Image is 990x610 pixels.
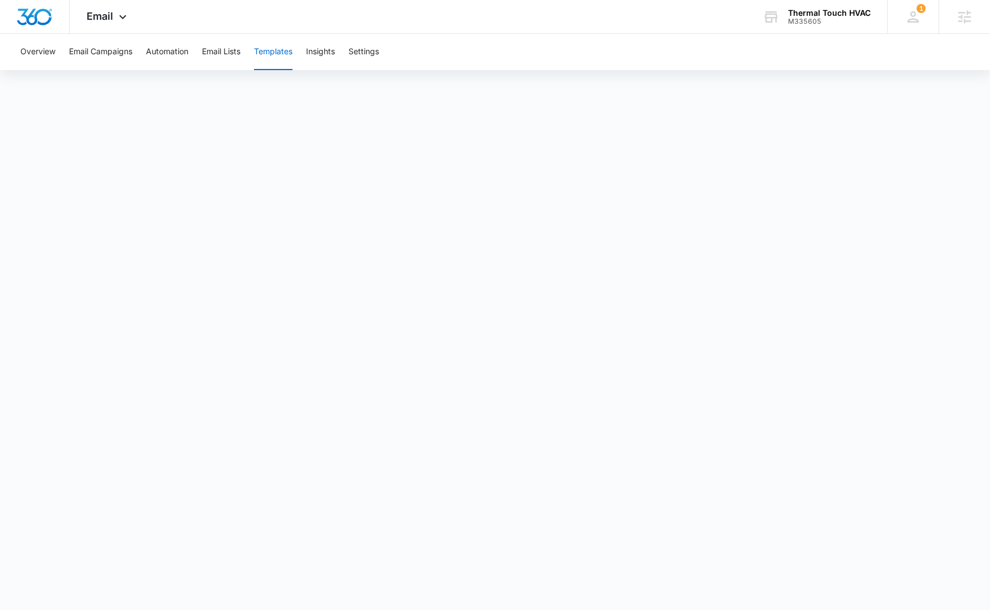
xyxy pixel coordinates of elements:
button: Settings [348,34,379,70]
button: Email Campaigns [69,34,132,70]
button: Email Lists [202,34,240,70]
div: account id [788,18,871,25]
button: Overview [20,34,55,70]
button: Templates [254,34,292,70]
div: account name [788,8,871,18]
span: 1 [916,4,926,13]
div: notifications count [916,4,926,13]
button: Insights [306,34,335,70]
button: Automation [146,34,188,70]
span: Email [87,10,113,22]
